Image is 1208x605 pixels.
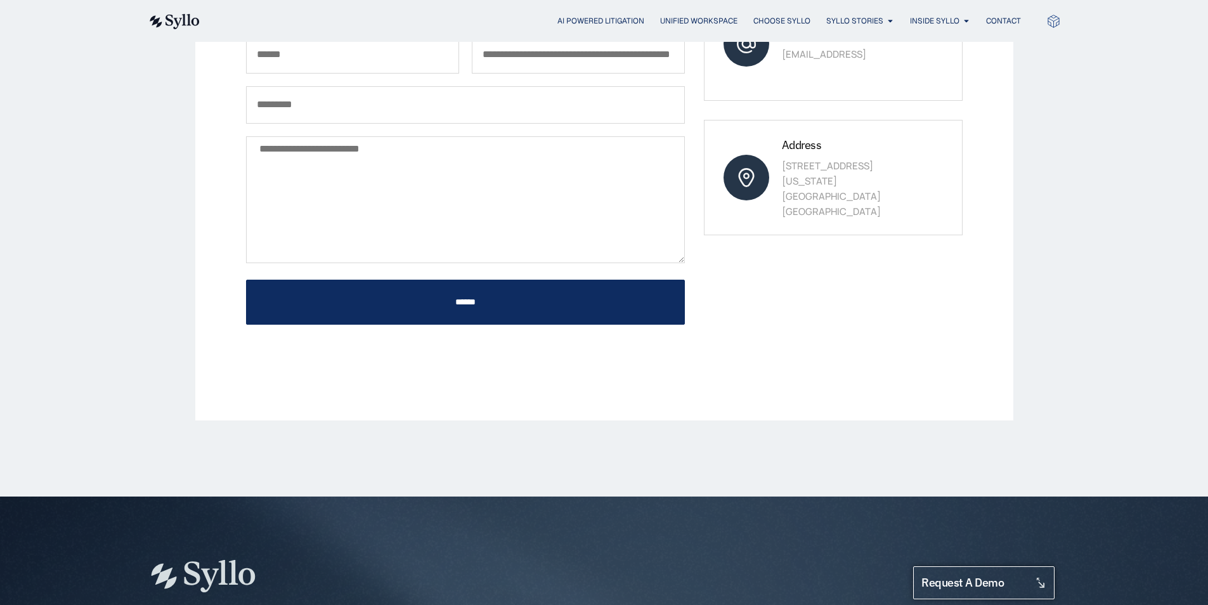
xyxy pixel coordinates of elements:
[913,566,1054,600] a: request a demo
[910,15,959,27] a: Inside Syllo
[782,138,821,152] span: Address
[826,15,883,27] a: Syllo Stories
[148,14,200,29] img: syllo
[921,577,1004,589] span: request a demo
[660,15,737,27] a: Unified Workspace
[557,15,644,27] a: AI Powered Litigation
[225,15,1021,27] nav: Menu
[753,15,810,27] a: Choose Syllo
[986,15,1021,27] a: Contact
[225,15,1021,27] div: Menu Toggle
[782,47,922,62] p: [EMAIL_ADDRESS]
[782,159,922,219] p: [STREET_ADDRESS] [US_STATE][GEOGRAPHIC_DATA] [GEOGRAPHIC_DATA]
